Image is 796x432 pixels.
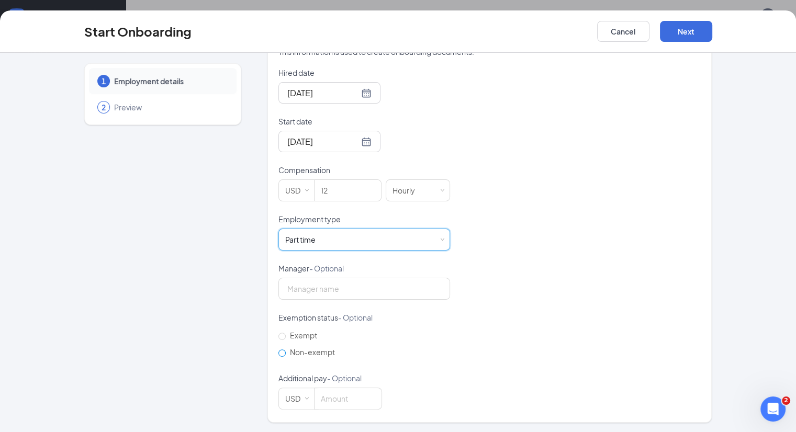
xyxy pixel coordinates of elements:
[393,180,422,201] div: Hourly
[278,278,450,300] input: Manager name
[285,234,323,245] div: [object Object]
[782,396,790,405] span: 2
[278,312,450,323] p: Exemption status
[278,67,450,78] p: Hired date
[660,21,712,42] button: Next
[102,76,106,86] span: 1
[315,388,382,409] input: Amount
[286,331,321,340] span: Exempt
[285,388,308,409] div: USD
[278,165,450,175] p: Compensation
[309,264,344,273] span: - Optional
[102,102,106,112] span: 2
[278,373,450,383] p: Additional pay
[286,347,339,357] span: Non-exempt
[285,180,308,201] div: USD
[760,396,786,422] iframe: Intercom live chat
[114,102,226,112] span: Preview
[285,234,316,245] div: Part time
[287,135,359,148] input: Oct 21, 2025
[315,180,381,201] input: Amount
[278,214,450,224] p: Employment type
[278,116,450,127] p: Start date
[278,263,450,274] p: Manager
[287,86,359,99] input: Oct 15, 2025
[327,373,362,383] span: - Optional
[338,313,373,322] span: - Optional
[597,21,649,42] button: Cancel
[114,76,226,86] span: Employment details
[84,22,192,40] h3: Start Onboarding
